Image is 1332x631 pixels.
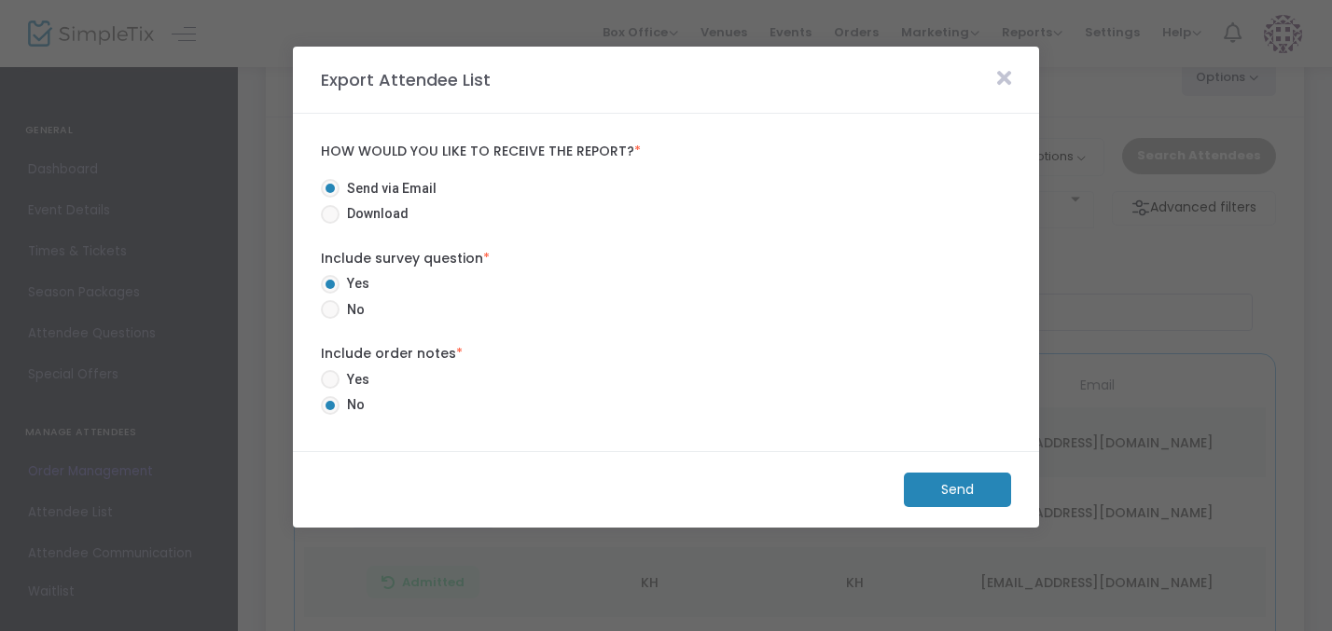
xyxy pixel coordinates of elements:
m-panel-title: Export Attendee List [312,67,500,92]
label: Include survey question [321,249,1011,268]
span: Download [340,204,409,224]
m-button: Send [904,473,1011,507]
span: Yes [340,274,369,294]
label: How would you like to receive the report? [321,144,1011,160]
span: No [340,300,365,320]
span: Yes [340,370,369,390]
label: Include order notes [321,344,1011,364]
span: Send via Email [340,179,437,199]
m-panel-header: Export Attendee List [293,47,1039,114]
span: No [340,395,365,415]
